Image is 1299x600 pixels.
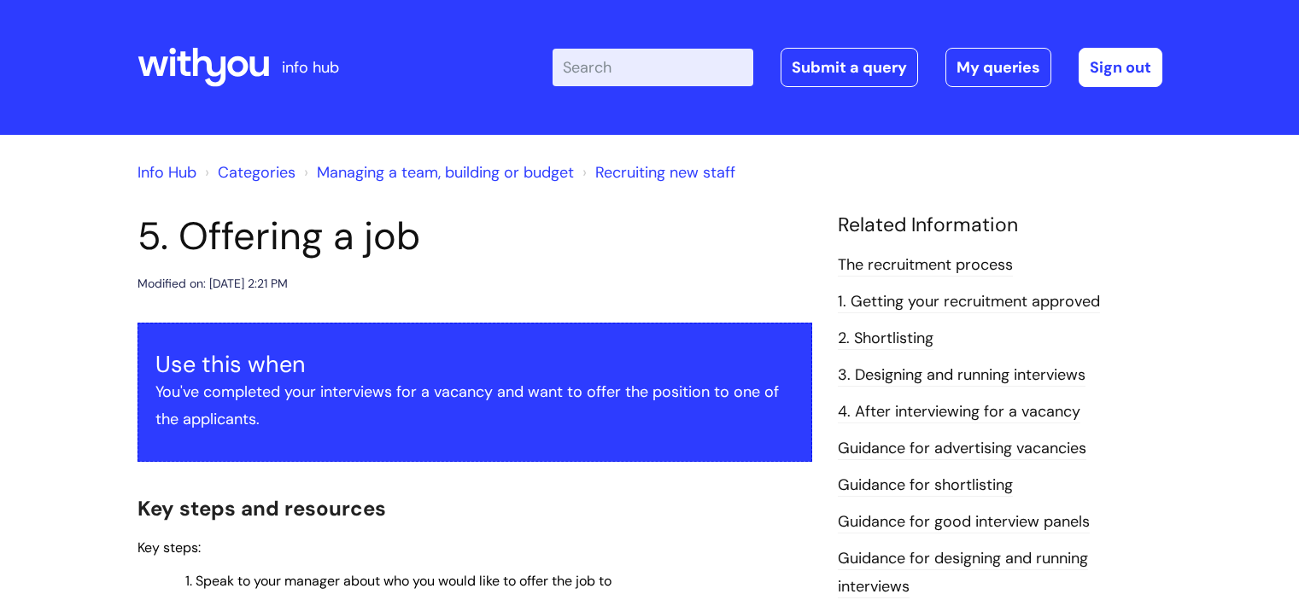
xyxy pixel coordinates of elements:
[838,548,1088,597] a: Guidance for designing and running interviews
[838,401,1080,423] a: 4. After interviewing for a vacancy
[595,162,735,183] a: Recruiting new staff
[553,48,1162,87] div: | -
[218,162,295,183] a: Categories
[838,254,1013,277] a: The recruitment process
[155,378,794,434] p: You've completed your interviews for a vacancy and want to offer the position to one of the appli...
[781,48,918,87] a: Submit a query
[138,273,288,294] div: Modified on: [DATE] 2:21 PM
[838,364,1085,387] a: 3. Designing and running interviews
[138,495,386,521] span: Key steps and resources
[553,49,753,86] input: Search
[838,475,1013,497] a: Guidance for shortlisting
[138,162,196,183] a: Info Hub
[838,291,1100,313] a: 1. Getting your recruitment approved
[945,48,1051,87] a: My queries
[300,159,574,186] li: Managing a team, building or budget
[201,159,295,186] li: Solution home
[196,572,611,590] span: Speak to your manager about who you would like to offer the job to
[838,438,1086,460] a: Guidance for advertising vacancies
[155,351,794,378] h3: Use this when
[1079,48,1162,87] a: Sign out
[578,159,735,186] li: Recruiting new staff
[138,539,201,556] span: Key steps:
[838,511,1090,533] a: Guidance for good interview panels
[317,162,574,183] a: Managing a team, building or budget
[282,54,339,81] p: info hub
[838,328,933,350] a: 2. Shortlisting
[138,213,812,259] h1: 5. Offering a job
[838,213,1162,237] h4: Related Information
